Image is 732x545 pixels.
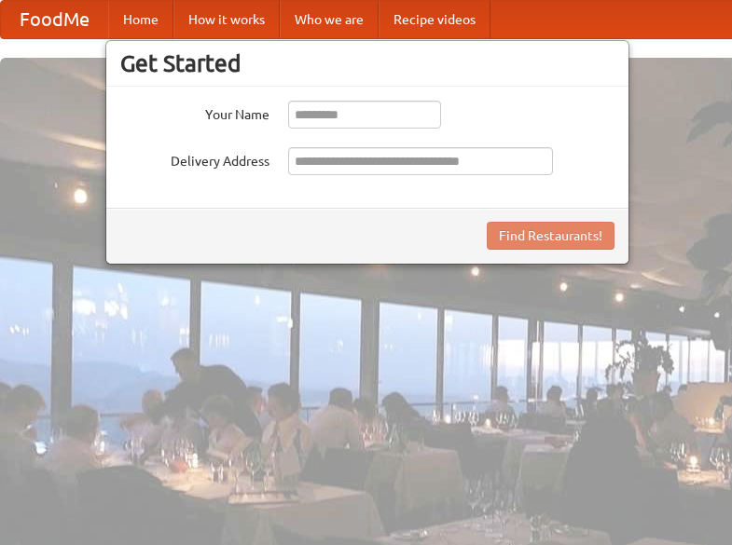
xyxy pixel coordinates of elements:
[487,222,615,250] button: Find Restaurants!
[280,1,379,38] a: Who we are
[108,1,173,38] a: Home
[379,1,490,38] a: Recipe videos
[120,49,615,77] h3: Get Started
[120,147,269,170] label: Delivery Address
[120,101,269,124] label: Your Name
[173,1,280,38] a: How it works
[1,1,108,38] a: FoodMe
